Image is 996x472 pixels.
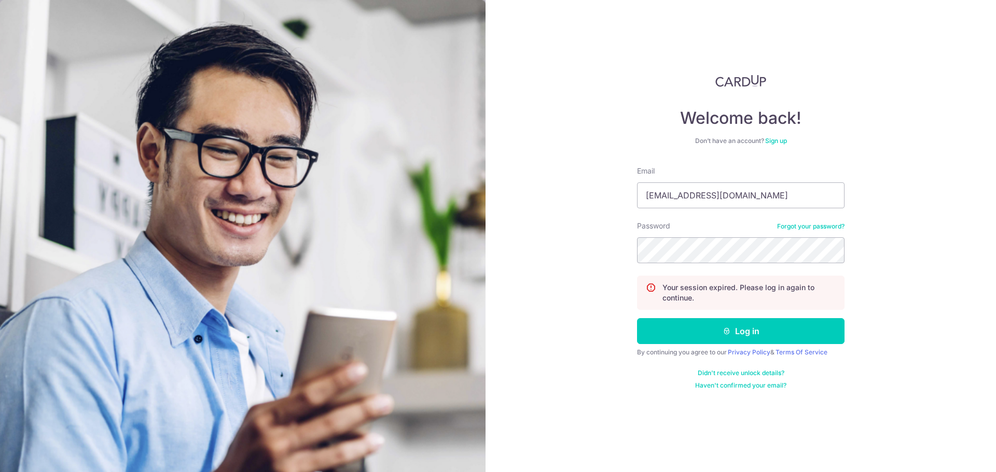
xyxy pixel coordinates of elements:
a: Haven't confirmed your email? [695,381,786,390]
label: Password [637,221,670,231]
input: Enter your Email [637,182,845,208]
button: Log in [637,318,845,344]
p: Your session expired. Please log in again to continue. [662,282,836,303]
img: CardUp Logo [715,75,766,87]
label: Email [637,166,655,176]
div: Don’t have an account? [637,137,845,145]
a: Privacy Policy [728,348,770,356]
a: Forgot your password? [777,222,845,231]
div: By continuing you agree to our & [637,348,845,356]
a: Didn't receive unlock details? [698,369,784,377]
h4: Welcome back! [637,108,845,128]
a: Terms Of Service [776,348,827,356]
a: Sign up [765,137,787,145]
